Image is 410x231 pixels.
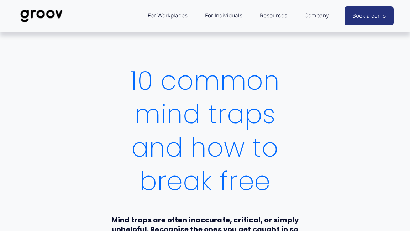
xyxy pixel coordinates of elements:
[345,6,394,25] a: Book a demo
[301,7,333,24] a: folder dropdown
[148,11,188,21] span: For Workplaces
[111,64,299,198] h1: 10 common mind traps and how to break free
[256,7,291,24] a: folder dropdown
[304,11,329,21] span: Company
[16,4,67,28] img: Groov | Workplace Science Platform | Unlock Performance | Drive Results
[201,7,246,24] a: For Individuals
[144,7,191,24] a: folder dropdown
[260,11,287,21] span: Resources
